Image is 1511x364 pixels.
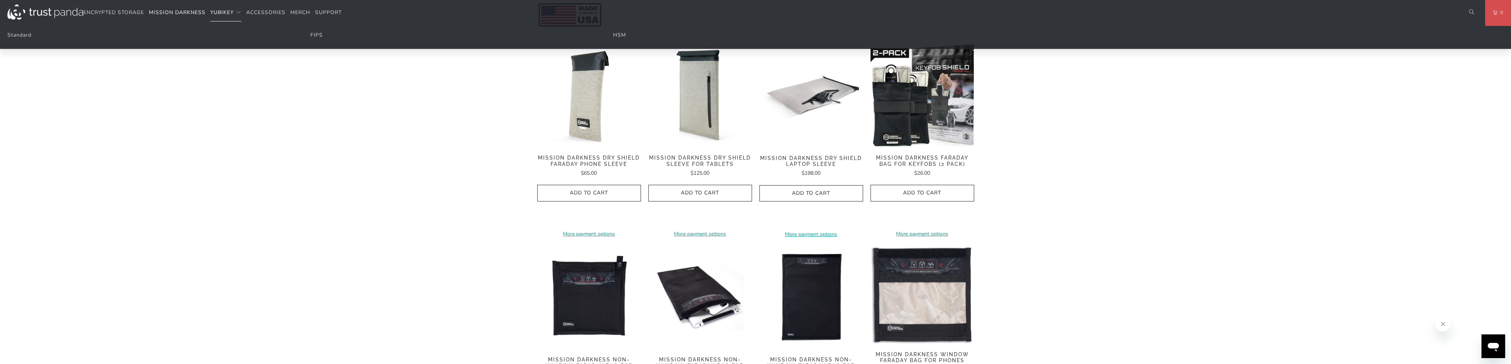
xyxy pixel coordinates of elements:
a: Encrypted Storage [83,4,144,21]
a: Merch [290,4,310,21]
span: 0 [1497,9,1503,17]
a: Mission Darkness Dry Shield Faraday Phone Sleeve - Trust Panda Mission Darkness Dry Shield Farada... [537,44,641,147]
a: More payment options [759,230,863,238]
span: YubiKey [210,9,234,16]
a: Mission Darkness Dry Shield Sleeve For Tablets $125.00 [648,155,752,177]
span: Encrypted Storage [83,9,144,16]
a: Mission Darkness Dry Shield Faraday Phone Sleeve $65.00 [537,155,641,177]
a: Mission Darkness Non-Window Faraday Bag for Laptops Mission Darkness Non-Window Faraday Bag for L... [759,246,863,349]
span: Mission Darkness [149,9,205,16]
img: Mission Darkness Dry Shield Sleeve For Tablets [648,44,752,147]
span: $125.00 [691,170,709,177]
iframe: Button to launch messaging window [1481,334,1505,358]
a: Mission Darkness Dry Shield Laptop Sleeve $198.00 [759,155,863,178]
nav: Translation missing: en.navigation.header.main_nav [83,4,342,21]
a: Support [315,4,342,21]
iframe: Close message [1435,317,1450,331]
a: HSM [613,31,626,39]
a: FIPS [310,31,323,39]
a: Accessories [246,4,285,21]
img: Mission Darkness Non-Window Faraday Bag for Phones [537,246,641,349]
a: More payment options [870,230,974,238]
a: Mission Darkness Faraday Bag for Keyfobs (2 pack) Mission Darkness Faraday Bag for Keyfobs (2 pack) [870,44,974,147]
span: $65.00 [581,170,597,177]
span: Mission Darkness Dry Shield Sleeve For Tablets [648,155,752,167]
span: Add to Cart [878,190,966,196]
a: Mission Darkness Non-Window Faraday Bag for Tablets Mission Darkness Non-Window Faraday Bag for T... [648,246,752,349]
span: Accessories [246,9,285,16]
button: Add to Cart [759,185,863,202]
a: Mission Darkness Dry Shield Laptop Sleeve Mission Darkness Dry Shield Laptop Sleeve [759,44,863,147]
span: Support [315,9,342,16]
img: Mission Darkness Faraday Bag for Keyfobs (2 pack) [870,44,974,147]
img: Mission Darkness Dry Shield Faraday Phone Sleeve - Trust Panda [537,44,641,147]
a: Mission Darkness Dry Shield Sleeve For Tablets Mission Darkness Dry Shield Sleeve For Tablets [648,44,752,147]
summary: YubiKey [210,4,241,21]
a: Mission Darkness Non-Window Faraday Bag for Phones Mission Darkness Non-Window Faraday Bag for Ph... [537,246,641,349]
span: Mission Darkness Dry Shield Laptop Sleeve [759,155,863,168]
a: More payment options [537,230,641,238]
span: Mission Darkness Dry Shield Faraday Phone Sleeve [537,155,641,167]
a: Mission Darkness Faraday Bag for Keyfobs (2 pack) $26.00 [870,155,974,177]
button: Add to Cart [870,185,974,201]
button: Add to Cart [537,185,641,201]
img: Trust Panda Australia [7,4,83,20]
span: Merch [290,9,310,16]
span: Add to Cart [545,190,633,196]
span: Add to Cart [767,190,855,197]
a: Standard [7,31,31,39]
a: Mission Darkness [149,4,205,21]
img: Mission Darkness Non-Window Faraday Bag for Tablets [648,246,752,349]
img: Mission Darkness Non-Window Faraday Bag for Laptops [759,246,863,349]
img: Mission Darkness Window Faraday Bag for Phones [870,246,974,344]
a: More payment options [648,230,752,238]
span: Add to Cart [656,190,744,196]
span: $198.00 [802,170,820,177]
span: Hi. Need any help? [4,5,53,11]
span: $26.00 [914,170,930,177]
img: Mission Darkness Dry Shield Laptop Sleeve [759,44,863,147]
button: Add to Cart [648,185,752,201]
span: Mission Darkness Window Faraday Bag for Phones [870,351,974,364]
span: Mission Darkness Faraday Bag for Keyfobs (2 pack) [870,155,974,167]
